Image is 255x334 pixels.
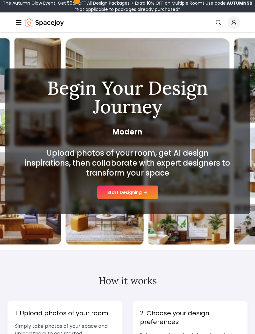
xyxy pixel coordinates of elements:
h1: Begin Your Design Journey [20,78,235,116]
h2: Upload photos of your room, get AI design inspirations, then collaborate with expert designers to... [23,148,232,178]
span: *Not applicable to packages already purchased* [75,6,180,12]
button: Start Designing [97,186,158,199]
img: Spacejoy Logo [25,16,64,29]
h3: 1. Upload photos of your room [15,309,115,318]
h3: 2. Choose your design preferences [140,309,240,326]
span: Modern [20,127,235,137]
nav: Global [15,12,240,32]
h2: How it works [7,275,248,286]
a: Spacejoy [25,16,64,29]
